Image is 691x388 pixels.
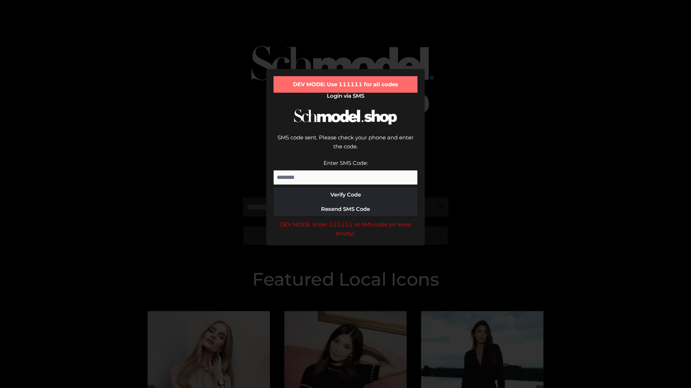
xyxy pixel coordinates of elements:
[274,133,417,158] div: SMS code sent. Please check your phone and enter the code.
[274,93,417,99] h2: Login via SMS
[274,220,417,238] div: DEV MODE: Enter 111111 as SMS code (or leave empty).
[274,202,417,216] button: Resend SMS Code
[274,188,417,202] button: Verify Code
[292,103,399,131] img: Schmodel Logo
[324,160,368,166] label: Enter SMS Code:
[274,76,417,93] div: DEV MODE: Use 111111 for all codes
